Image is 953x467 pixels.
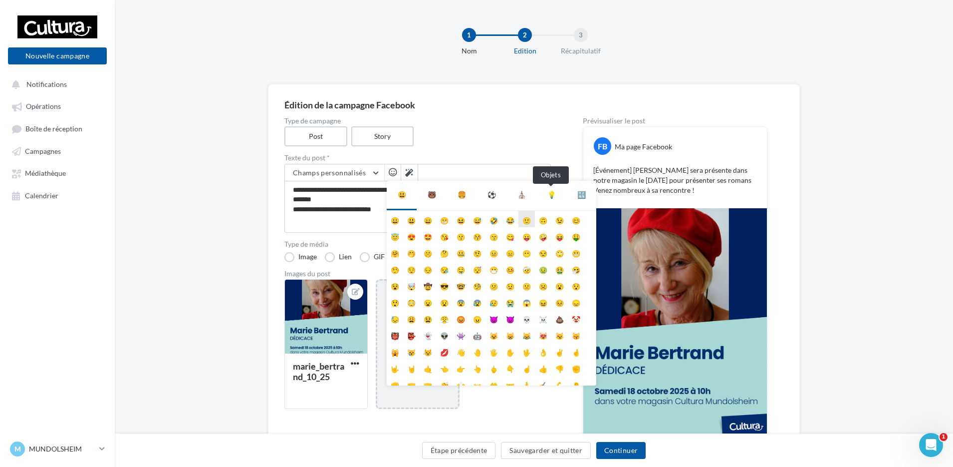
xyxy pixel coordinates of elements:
iframe: Intercom live chat [919,433,943,457]
li: 😳 [403,293,420,310]
li: 😒 [535,244,551,260]
li: 😘 [436,227,453,244]
li: 👈 [436,359,453,376]
li: 👊 [387,376,403,392]
li: 😫 [420,310,436,326]
li: 😰 [469,293,485,310]
li: 😋 [502,227,518,244]
span: Champs personnalisés [293,168,366,177]
li: 😁 [436,211,453,227]
li: 😡 [453,310,469,326]
li: 👻 [420,326,436,343]
div: Ma page Facebook [615,142,672,152]
a: M MUNDOLSHEIM [8,440,107,459]
li: 😗 [453,227,469,244]
li: ✍ [535,376,551,392]
li: 😙 [485,227,502,244]
p: [Événement] [PERSON_NAME] sera présente dans notre magasin le [DATE] pour présenter ses romans Ve... [593,165,757,195]
button: Nouvelle campagne [8,47,107,64]
li: 👾 [453,326,469,343]
li: 😓 [387,310,403,326]
li: 🤟 [387,359,403,376]
label: Post [284,126,347,146]
li: 🙏 [518,376,535,392]
span: Médiathèque [25,169,66,178]
li: 👽 [436,326,453,343]
li: 😑 [502,244,518,260]
li: 😱 [518,293,535,310]
li: 😠 [469,310,485,326]
li: 🙁 [518,277,535,293]
li: 👏 [436,376,453,392]
li: 🤖 [469,326,485,343]
span: M [14,444,21,454]
li: 👉 [453,359,469,376]
li: 👌 [535,343,551,359]
div: Nom [437,46,501,56]
li: ☝ [518,359,535,376]
li: 😅 [469,211,485,227]
li: 😻 [535,326,551,343]
li: 😟 [502,277,518,293]
button: Étape précédente [422,442,496,459]
div: Édition de la campagne Facebook [284,100,783,109]
li: 😽 [568,326,584,343]
a: Médiathèque [6,164,109,182]
li: 🙂 [518,211,535,227]
li: 😴 [469,260,485,277]
div: 1 [462,28,476,42]
li: 😪 [436,260,453,277]
label: Story [351,126,414,146]
li: 😶 [518,244,535,260]
div: 😃 [398,189,406,201]
a: Campagnes [6,142,109,160]
div: Récapitulatif [549,46,613,56]
li: 😚 [469,227,485,244]
label: GIF [360,252,385,262]
li: 😈 [485,310,502,326]
li: 🤑 [568,227,584,244]
li: 😤 [436,310,453,326]
div: FB [594,137,611,155]
li: 🤧 [568,260,584,277]
li: 🤣 [485,211,502,227]
span: Campagnes [25,147,61,155]
li: 😛 [518,227,535,244]
li: 😉 [551,211,568,227]
label: Type de campagne [284,117,551,124]
li: 🤢 [535,260,551,277]
li: 😂 [502,211,518,227]
li: 😯 [568,277,584,293]
label: Lien [325,252,352,262]
li: 👍 [535,359,551,376]
li: 🤭 [403,244,420,260]
a: Boîte de réception [6,119,109,138]
li: 🤪 [535,227,551,244]
span: Notifications [26,80,67,88]
li: 🤙 [420,359,436,376]
span: 1 [940,433,948,441]
li: 😼 [551,326,568,343]
li: 😩 [403,310,420,326]
li: 😺 [485,326,502,343]
li: 🤓 [453,277,469,293]
li: 😍 [403,227,420,244]
div: Prévisualiser le post [583,117,767,124]
li: 👹 [387,326,403,343]
button: Continuer [596,442,646,459]
li: 😀 [387,211,403,227]
li: 👺 [403,326,420,343]
li: 🤡 [568,310,584,326]
li: 🤛 [403,376,420,392]
li: 🤕 [518,260,535,277]
li: 😔 [420,260,436,277]
div: 3 [574,28,588,42]
li: 👎 [551,359,568,376]
li: 😝 [551,227,568,244]
li: 😵 [387,277,403,293]
li: 😖 [535,293,551,310]
li: 🤤 [453,260,469,277]
li: 😆 [453,211,469,227]
div: 🔣 [577,189,586,201]
span: Calendrier [25,191,58,200]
